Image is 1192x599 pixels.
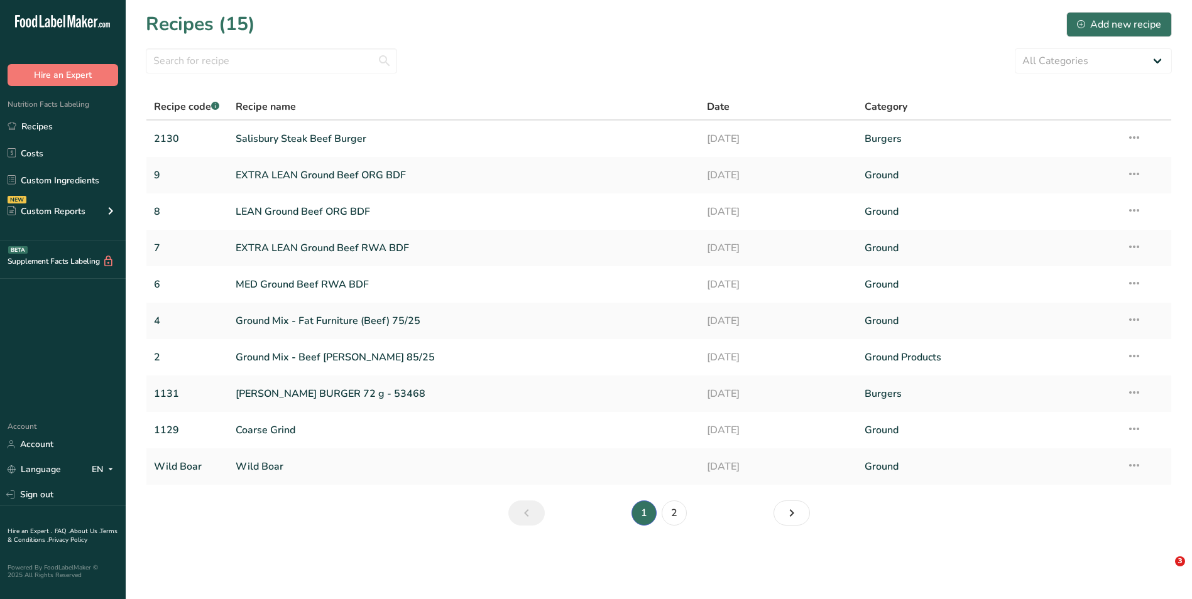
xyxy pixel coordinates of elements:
a: 2 [154,344,221,370]
a: Wild Boar [154,453,221,480]
span: Recipe code [154,100,219,114]
a: Ground [865,198,1112,225]
span: Recipe name [236,99,296,114]
a: EXTRA LEAN Ground Beef RWA BDF [236,235,692,261]
a: Language [8,458,61,480]
a: Burgers [865,380,1112,407]
a: Ground [865,235,1112,261]
a: 2130 [154,126,221,152]
a: Privacy Policy [48,536,87,544]
a: MED Ground Beef RWA BDF [236,271,692,298]
a: [DATE] [707,198,849,225]
a: Burgers [865,126,1112,152]
a: Wild Boar [236,453,692,480]
a: EXTRA LEAN Ground Beef ORG BDF [236,162,692,188]
h1: Recipes (15) [146,10,255,38]
a: 4 [154,308,221,334]
a: Terms & Conditions . [8,527,118,544]
a: Next page [774,500,810,526]
a: Ground [865,417,1112,443]
a: Ground [865,271,1112,298]
a: Ground Mix - Fat Furniture (Beef) 75/25 [236,308,692,334]
span: Date [707,99,730,114]
a: [DATE] [707,453,849,480]
a: Salisbury Steak Beef Burger [236,126,692,152]
a: 8 [154,198,221,225]
a: About Us . [70,527,100,536]
div: BETA [8,246,28,254]
a: 1131 [154,380,221,407]
span: Category [865,99,907,114]
a: [DATE] [707,417,849,443]
a: [PERSON_NAME] BURGER 72 g - 53468 [236,380,692,407]
a: [DATE] [707,235,849,261]
div: EN [92,462,118,477]
div: Custom Reports [8,205,85,218]
span: 3 [1175,556,1185,566]
a: Page 2. [662,500,687,526]
a: Ground Products [865,344,1112,370]
a: Ground [865,162,1112,188]
a: [DATE] [707,344,849,370]
a: Ground Mix - Beef [PERSON_NAME] 85/25 [236,344,692,370]
a: FAQ . [55,527,70,536]
a: [DATE] [707,308,849,334]
a: [DATE] [707,162,849,188]
iframe: Intercom live chat [1149,556,1179,586]
a: 9 [154,162,221,188]
a: Coarse Grind [236,417,692,443]
a: Hire an Expert . [8,527,52,536]
button: Hire an Expert [8,64,118,86]
a: LEAN Ground Beef ORG BDF [236,198,692,225]
button: Add new recipe [1066,12,1172,37]
input: Search for recipe [146,48,397,73]
a: 1129 [154,417,221,443]
a: [DATE] [707,380,849,407]
a: Ground [865,453,1112,480]
div: Powered By FoodLabelMaker © 2025 All Rights Reserved [8,564,118,579]
a: [DATE] [707,126,849,152]
a: 6 [154,271,221,298]
a: Ground [865,308,1112,334]
a: 7 [154,235,221,261]
a: [DATE] [707,271,849,298]
div: Add new recipe [1077,17,1161,32]
a: Previous page [508,500,545,526]
div: NEW [8,196,26,203]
